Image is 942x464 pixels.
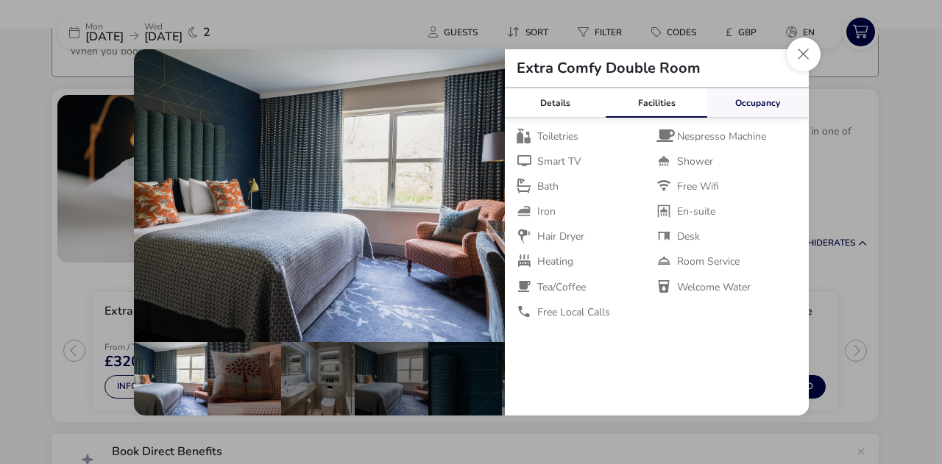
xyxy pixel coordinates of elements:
span: Room Service [677,255,740,268]
span: Free Wifi [677,180,719,193]
span: Tea/Coffee [537,281,586,294]
span: Nespresso Machine [677,130,766,143]
span: Welcome Water [677,281,751,294]
span: Heating [537,255,573,268]
div: Facilities [606,88,707,118]
div: details [134,49,809,415]
div: Details [505,88,606,118]
h2: Extra Comfy Double Room [505,61,712,76]
div: Occupancy [707,88,809,118]
span: Iron [537,205,556,218]
span: Shower [677,155,713,168]
span: En-suite [677,205,715,218]
img: 2fc8d8194b289e90031513efd3cd5548923c7455a633bcbef55e80dd528340a8 [134,49,505,342]
span: Toiletries [537,130,578,143]
span: Hair Dryer [537,230,584,243]
span: Desk [677,230,700,243]
span: Bath [537,180,559,193]
span: Free Local Calls [537,306,610,319]
button: Close dialog [787,38,821,71]
span: Smart TV [537,155,581,168]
